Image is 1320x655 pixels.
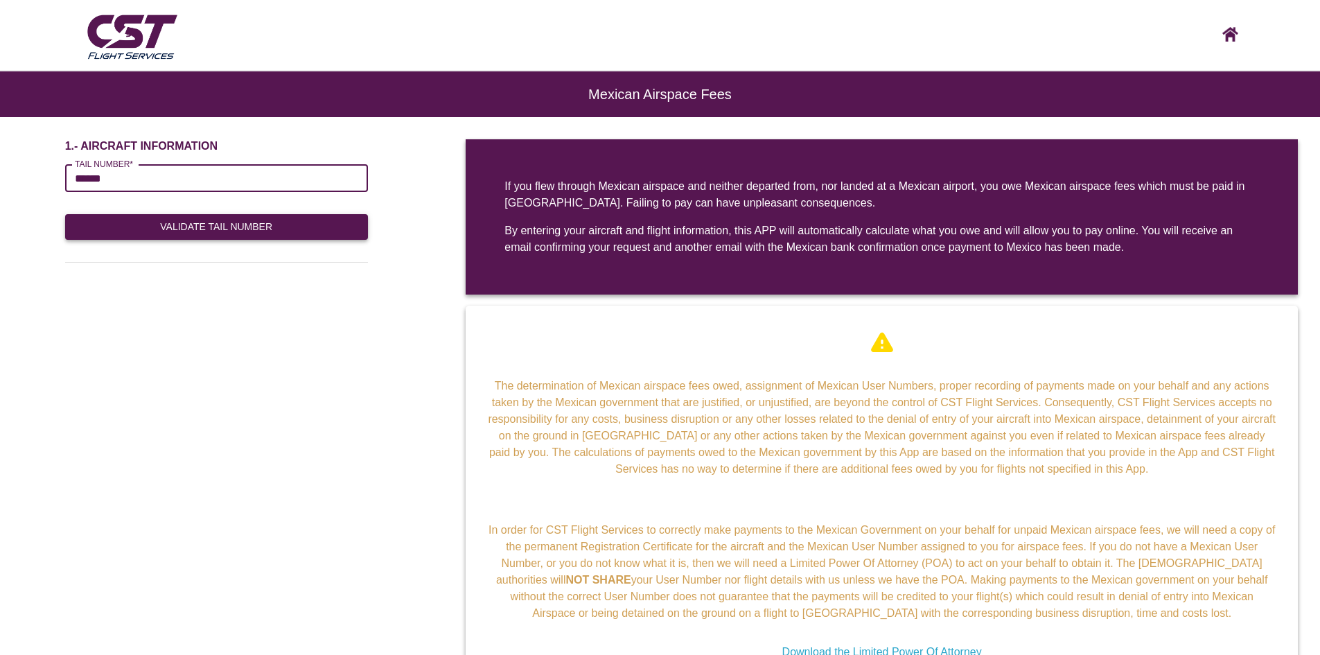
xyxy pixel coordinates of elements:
[65,139,368,153] h6: 1.- AIRCRAFT INFORMATION
[84,9,180,63] img: CST Flight Services logo
[1222,27,1238,42] img: CST logo, click here to go home screen
[466,522,1298,622] typography: In order for CST Flight Services to correctly make payments to the Mexican Government on your beh...
[504,178,1259,211] div: If you flew through Mexican airspace and neither departed from, nor landed at a Mexican airport, ...
[55,94,1265,95] h6: Mexican Airspace Fees
[504,222,1259,256] div: By entering your aircraft and flight information, this APP will automatically calculate what you ...
[565,574,631,586] b: NOT SHARE
[75,158,133,170] label: TAIL NUMBER*
[65,214,368,240] button: Validate Tail Number
[466,378,1298,478] typography: The determination of Mexican airspace fees owed, assignment of Mexican User Numbers, proper recor...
